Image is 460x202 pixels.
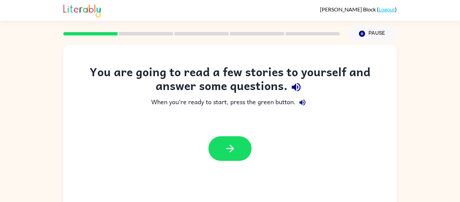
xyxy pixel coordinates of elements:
div: ( ) [320,6,397,12]
div: When you're ready to start, press the green button. [77,96,383,109]
button: Pause [348,26,397,41]
span: [PERSON_NAME] Block [320,6,377,12]
a: Logout [379,6,395,12]
img: Literably [63,3,101,18]
div: You are going to read a few stories to yourself and answer some questions. [77,65,383,96]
